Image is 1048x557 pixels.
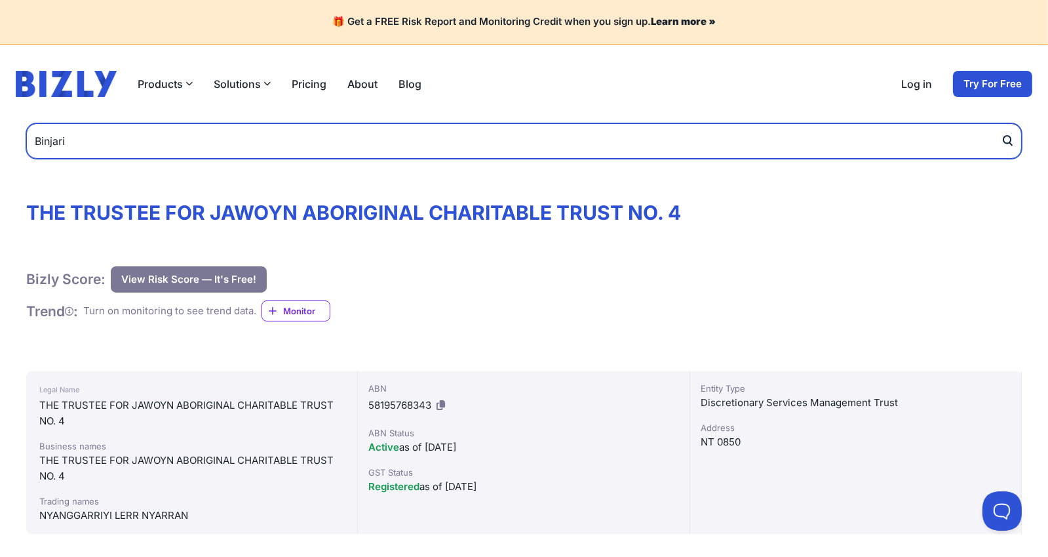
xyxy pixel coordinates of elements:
[901,76,932,92] a: Log in
[26,270,106,288] h1: Bizly Score:
[368,479,678,495] div: as of [DATE]
[138,76,193,92] button: Products
[953,71,1032,97] a: Try For Free
[83,304,256,319] div: Turn on monitoring to see trend data.
[39,495,344,508] div: Trading names
[368,382,678,395] div: ABN
[347,76,378,92] a: About
[368,466,678,479] div: GST Status
[292,76,326,92] a: Pricing
[111,266,267,293] button: View Risk Score — It's Free!
[39,398,344,429] div: THE TRUSTEE FOR JAWOYN ABORIGINAL CHARITABLE TRUST NO. 4
[39,453,344,484] div: THE TRUSTEE FOR JAWOYN ABORIGINAL CHARITABLE TRUST NO. 4
[283,304,330,318] span: Monitor
[368,480,419,493] span: Registered
[368,440,678,455] div: as of [DATE]
[398,76,421,92] a: Blog
[701,382,1011,395] div: Entity Type
[982,491,1022,531] iframe: Toggle Customer Support
[26,123,1022,159] input: Search by Name, ABN or ACN
[368,441,399,453] span: Active
[701,395,1011,411] div: Discretionary Services Management Trust
[214,76,271,92] button: Solutions
[368,426,678,440] div: ABN Status
[651,15,716,28] a: Learn more »
[701,434,1011,450] div: NT 0850
[39,440,344,453] div: Business names
[368,399,431,411] span: 58195768343
[39,508,344,524] div: NYANGGARRIYI LERR NYARRAN
[26,201,1022,224] h1: THE TRUSTEE FOR JAWOYN ABORIGINAL CHARITABLE TRUST NO. 4
[16,16,1032,28] h4: 🎁 Get a FREE Risk Report and Monitoring Credit when you sign up.
[26,302,78,320] h1: Trend :
[262,300,330,321] a: Monitor
[701,421,1011,434] div: Address
[39,382,344,398] div: Legal Name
